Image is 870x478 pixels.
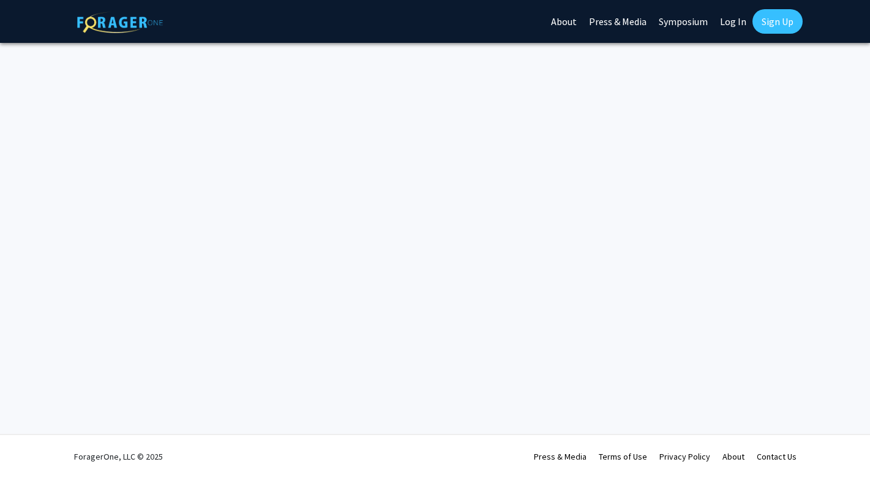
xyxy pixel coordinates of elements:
a: Contact Us [757,451,797,462]
a: Sign Up [752,9,803,34]
div: ForagerOne, LLC © 2025 [74,435,163,478]
a: Privacy Policy [659,451,710,462]
a: Terms of Use [599,451,647,462]
a: Press & Media [534,451,587,462]
a: About [722,451,744,462]
img: ForagerOne Logo [77,12,163,33]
